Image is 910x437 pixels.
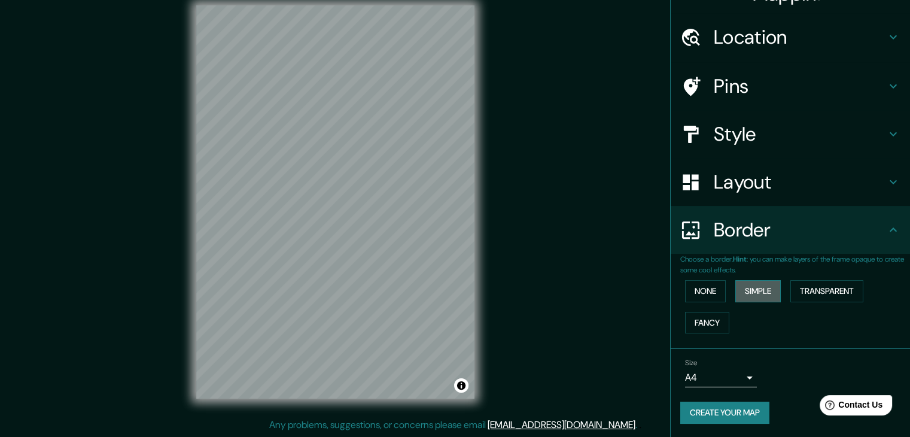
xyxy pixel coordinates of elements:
div: Border [671,206,910,254]
b: Hint [733,254,747,264]
h4: Style [714,122,886,146]
div: Location [671,13,910,61]
div: Pins [671,62,910,110]
div: Layout [671,158,910,206]
button: Fancy [685,312,729,334]
div: A4 [685,368,757,387]
div: . [639,418,641,432]
p: Choose a border. : you can make layers of the frame opaque to create some cool effects. [680,254,910,275]
button: Toggle attribution [454,378,468,393]
label: Size [685,358,698,368]
h4: Border [714,218,886,242]
div: Style [671,110,910,158]
p: Any problems, suggestions, or concerns please email . [269,418,637,432]
button: Create your map [680,402,769,424]
button: Transparent [790,280,863,302]
button: None [685,280,726,302]
div: . [637,418,639,432]
h4: Pins [714,74,886,98]
iframe: Help widget launcher [804,390,897,424]
h4: Location [714,25,886,49]
a: [EMAIL_ADDRESS][DOMAIN_NAME] [488,418,635,431]
button: Simple [735,280,781,302]
canvas: Map [196,5,474,399]
h4: Layout [714,170,886,194]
